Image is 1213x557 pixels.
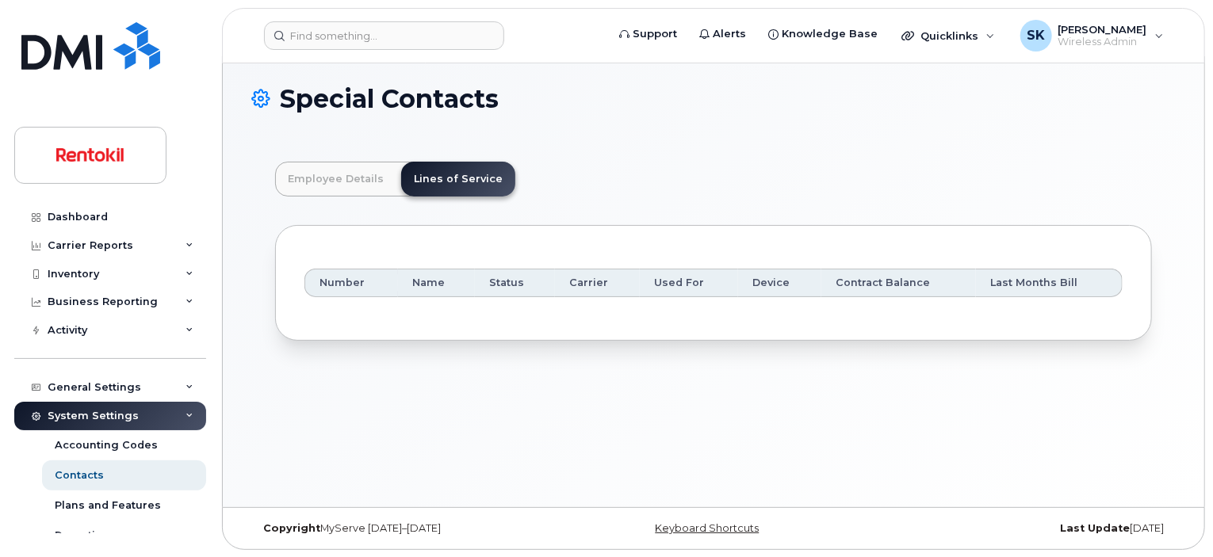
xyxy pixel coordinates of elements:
strong: Last Update [1060,522,1130,534]
th: Name [398,269,475,297]
h1: Special Contacts [251,85,1176,113]
th: Status [475,269,555,297]
th: Device [738,269,821,297]
th: Number [304,269,398,297]
th: Carrier [555,269,640,297]
th: Last Months Bill [976,269,1123,297]
th: Used For [640,269,739,297]
th: Contract Balance [821,269,976,297]
strong: Copyright [263,522,320,534]
a: Lines of Service [401,162,515,196]
div: MyServe [DATE]–[DATE] [251,522,560,535]
div: [DATE] [867,522,1176,535]
iframe: Messenger Launcher [1144,488,1201,545]
a: Keyboard Shortcuts [655,522,759,534]
a: Employee Details [275,162,396,196]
